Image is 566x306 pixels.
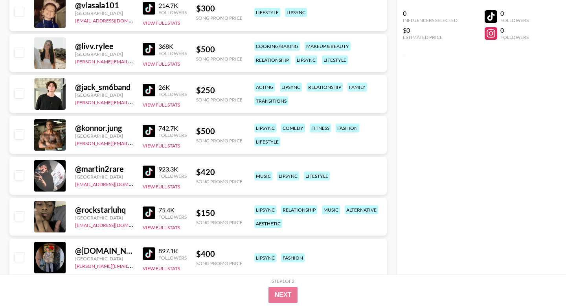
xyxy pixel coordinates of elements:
a: [PERSON_NAME][EMAIL_ADDRESS][DOMAIN_NAME] [75,57,191,65]
div: Song Promo Price [196,97,243,103]
img: TikTok [143,247,155,260]
div: Song Promo Price [196,219,243,225]
div: $ 420 [196,167,243,177]
div: Song Promo Price [196,15,243,21]
a: [PERSON_NAME][EMAIL_ADDRESS][DOMAIN_NAME] [75,98,191,105]
div: relationship [281,205,317,214]
div: Followers [158,9,187,15]
div: $ 300 [196,4,243,13]
div: $ 500 [196,44,243,54]
div: alternative [345,205,378,214]
div: lifestyle [304,171,330,181]
div: acting [254,83,275,92]
div: lipsync [254,253,276,262]
img: TikTok [143,206,155,219]
button: Next [268,287,298,303]
div: Song Promo Price [196,179,243,184]
div: 0 [500,26,529,34]
div: 75.4K [158,206,187,214]
div: music [322,205,340,214]
button: View Full Stats [143,61,180,67]
div: fashion [336,124,359,133]
div: @ konnor.jung [75,123,133,133]
div: lipsync [285,8,307,17]
div: Song Promo Price [196,138,243,144]
div: 923.3K [158,165,187,173]
button: View Full Stats [143,20,180,26]
div: lipsync [254,124,276,133]
div: Followers [158,50,187,56]
div: relationship [254,55,290,65]
button: View Full Stats [143,265,180,271]
button: View Full Stats [143,143,180,149]
div: lipsync [254,205,276,214]
div: [GEOGRAPHIC_DATA] [75,10,133,16]
img: TikTok [143,166,155,178]
div: 742.7K [158,124,187,132]
div: Song Promo Price [196,56,243,62]
a: [EMAIL_ADDRESS][DOMAIN_NAME] [75,16,154,24]
div: @ jack_sm6band [75,82,133,92]
div: $ 150 [196,208,243,218]
div: @ livv.rylee [75,41,133,51]
button: View Full Stats [143,102,180,108]
div: 897.1K [158,247,187,255]
div: [GEOGRAPHIC_DATA] [75,51,133,57]
div: 214.7K [158,2,187,9]
div: $ 500 [196,126,243,136]
img: TikTok [143,84,155,96]
div: Estimated Price [403,34,458,40]
a: [PERSON_NAME][EMAIL_ADDRESS][DOMAIN_NAME] [75,262,191,269]
div: makeup & beauty [305,42,351,51]
div: Followers [158,91,187,97]
div: $ 250 [196,85,243,95]
div: 0 [403,9,458,17]
div: music [254,171,272,181]
div: [GEOGRAPHIC_DATA] [75,133,133,139]
div: lipsync [280,83,302,92]
div: fashion [281,253,305,262]
div: Song Promo Price [196,260,243,266]
a: [EMAIL_ADDRESS][DOMAIN_NAME] [75,221,154,228]
div: @ rockstarluhq [75,205,133,215]
div: 26K [158,83,187,91]
div: Followers [500,17,529,23]
div: family [347,83,367,92]
div: lipsync [295,55,317,65]
button: View Full Stats [143,184,180,190]
a: [PERSON_NAME][EMAIL_ADDRESS][DOMAIN_NAME] [75,139,191,146]
div: relationship [307,83,343,92]
div: 368K [158,42,187,50]
div: fitness [310,124,331,133]
div: lifestyle [322,55,348,65]
div: lifestyle [254,8,280,17]
img: TikTok [143,125,155,137]
a: [EMAIL_ADDRESS][DOMAIN_NAME] [75,180,154,187]
div: @ vlasala101 [75,0,133,10]
div: Followers [158,132,187,138]
div: [GEOGRAPHIC_DATA] [75,92,133,98]
div: lifestyle [254,137,280,146]
div: Followers [158,214,187,220]
div: Step 1 of 2 [272,278,294,284]
div: [GEOGRAPHIC_DATA] [75,256,133,262]
div: Followers [158,255,187,261]
div: lipsync [277,171,299,181]
div: Influencers Selected [403,17,458,23]
div: [GEOGRAPHIC_DATA] [75,215,133,221]
div: @ martin2rare [75,164,133,174]
div: Followers [500,34,529,40]
div: 0 [500,9,529,17]
div: cooking/baking [254,42,300,51]
div: @ [DOMAIN_NAME] [75,246,133,256]
img: TikTok [143,2,155,15]
div: aesthetic [254,219,282,228]
img: TikTok [143,43,155,55]
div: $ 400 [196,249,243,259]
button: View Full Stats [143,225,180,230]
div: transitions [254,96,288,105]
div: Followers [158,173,187,179]
div: comedy [281,124,305,133]
div: $0 [403,26,458,34]
div: [GEOGRAPHIC_DATA] [75,174,133,180]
